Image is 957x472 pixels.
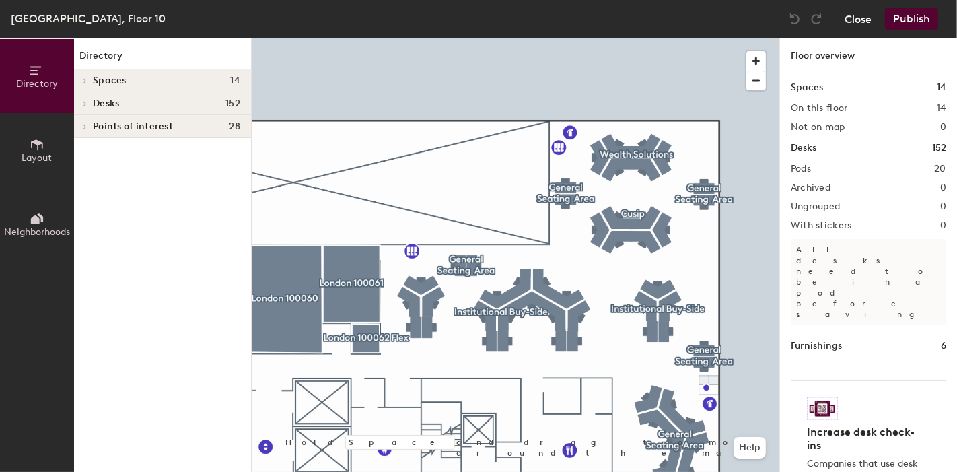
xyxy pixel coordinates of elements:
[780,38,957,69] h1: Floor overview
[791,122,845,133] h2: Not on map
[807,426,922,452] h4: Increase desk check-ins
[807,397,838,420] img: Sticker logo
[940,182,946,193] h2: 0
[93,121,173,132] span: Points of interest
[810,12,823,26] img: Redo
[791,164,811,174] h2: Pods
[791,182,830,193] h2: Archived
[93,98,119,109] span: Desks
[93,75,127,86] span: Spaces
[225,98,240,109] span: 152
[11,10,166,27] div: [GEOGRAPHIC_DATA], Floor 10
[941,339,946,353] h1: 6
[16,78,58,90] span: Directory
[932,141,946,156] h1: 152
[734,437,766,459] button: Help
[788,12,802,26] img: Undo
[791,80,823,95] h1: Spaces
[4,226,70,238] span: Neighborhoods
[940,201,946,212] h2: 0
[845,8,872,30] button: Close
[74,48,251,69] h1: Directory
[940,220,946,231] h2: 0
[22,152,52,164] span: Layout
[937,103,946,114] h2: 14
[934,164,946,174] h2: 20
[230,75,240,86] span: 14
[940,122,946,133] h2: 0
[791,220,852,231] h2: With stickers
[791,239,946,325] p: All desks need to be in a pod before saving
[229,121,240,132] span: 28
[791,141,816,156] h1: Desks
[937,80,946,95] h1: 14
[791,339,842,353] h1: Furnishings
[791,103,848,114] h2: On this floor
[791,201,841,212] h2: Ungrouped
[885,8,938,30] button: Publish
